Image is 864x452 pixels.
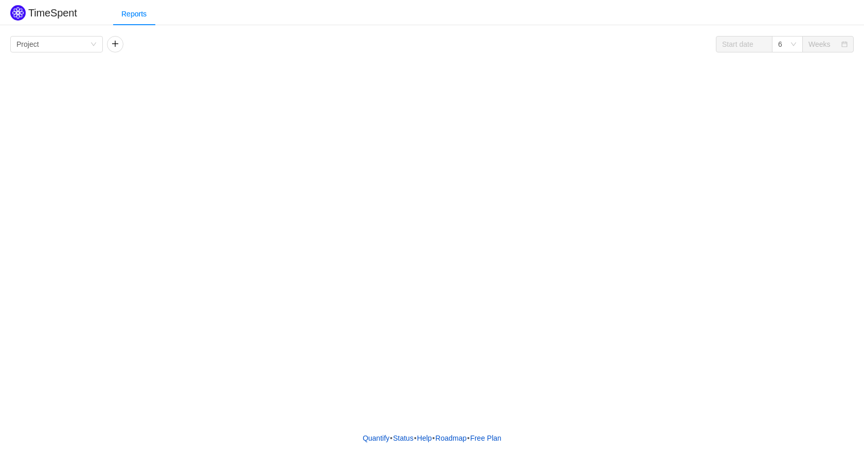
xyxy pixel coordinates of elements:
i: icon: calendar [841,41,848,48]
a: Roadmap [435,430,467,446]
button: icon: plus [107,36,123,52]
div: Project [16,37,39,52]
span: • [414,434,417,442]
a: Quantify [362,430,390,446]
a: Status [392,430,414,446]
i: icon: down [790,41,797,48]
input: Start date [716,36,772,52]
div: 6 [778,37,782,52]
h2: TimeSpent [28,7,77,19]
i: icon: down [91,41,97,48]
div: Reports [113,3,155,26]
span: • [467,434,470,442]
img: Quantify logo [10,5,26,21]
span: • [390,434,392,442]
a: Help [417,430,433,446]
div: Weeks [808,37,831,52]
button: Free Plan [470,430,502,446]
span: • [433,434,435,442]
